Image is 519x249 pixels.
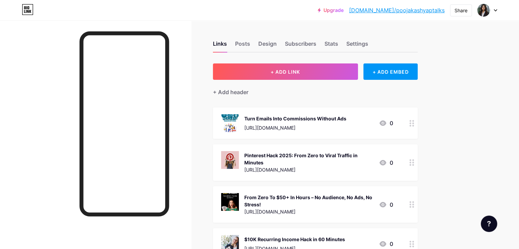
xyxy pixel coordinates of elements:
div: 0 [379,119,393,127]
div: Settings [346,40,368,52]
div: 0 [379,240,393,248]
div: Subscribers [285,40,316,52]
div: [URL][DOMAIN_NAME] [244,166,373,173]
div: + ADD EMBED [363,63,418,80]
div: + Add header [213,88,248,96]
div: 0 [379,201,393,209]
div: Links [213,40,227,52]
img: From Zero To $50+ In Hours – No Audience, No Ads, No Stress! [221,193,239,211]
div: Posts [235,40,250,52]
div: Share [455,7,467,14]
div: Pinterest Hack 2025: From Zero to Viral Traffic in Minutes [244,152,373,166]
img: Turn Emails Into Commissions Without Ads [221,114,239,132]
div: $10K Recurring Income Hack in 60 Minutes [244,236,345,243]
img: poojakashyaptalks [477,4,490,17]
button: + ADD LINK [213,63,358,80]
img: Pinterest Hack 2025: From Zero to Viral Traffic in Minutes [221,151,239,169]
div: [URL][DOMAIN_NAME] [244,208,373,215]
div: Design [258,40,277,52]
div: [URL][DOMAIN_NAME] [244,124,346,131]
a: [DOMAIN_NAME]/poojakashyaptalks [349,6,445,14]
span: + ADD LINK [271,69,300,75]
div: Stats [325,40,338,52]
div: 0 [379,159,393,167]
div: From Zero To $50+ In Hours – No Audience, No Ads, No Stress! [244,194,373,208]
a: Upgrade [318,8,344,13]
div: Turn Emails Into Commissions Without Ads [244,115,346,122]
